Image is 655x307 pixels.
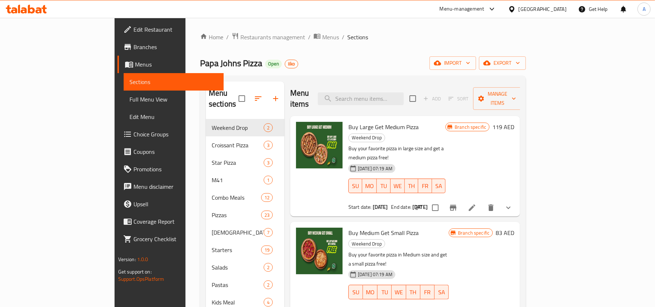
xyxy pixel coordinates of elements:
[405,179,418,193] button: TH
[133,182,218,191] span: Menu disclaimer
[452,124,489,131] span: Branch specific
[133,200,218,208] span: Upsell
[261,194,272,201] span: 12
[232,32,305,42] a: Restaurants management
[492,122,514,132] h6: 119 AED
[133,165,218,174] span: Promotions
[264,176,273,184] div: items
[318,92,404,105] input: search
[133,130,218,139] span: Choice Groups
[348,227,419,238] span: Buy Medium Get Small Pizza
[264,264,272,271] span: 2
[380,181,387,191] span: TU
[444,93,473,104] span: Select section first
[212,298,264,307] div: Kids Meal
[133,217,218,226] span: Coverage Report
[342,33,344,41] li: /
[206,119,284,136] div: Weekend Drop2
[366,287,375,298] span: MO
[264,282,272,288] span: 2
[348,285,363,299] button: SU
[206,259,284,276] div: Salads2
[261,247,272,254] span: 19
[362,179,377,193] button: MO
[206,189,284,206] div: Combo Meals12
[212,263,264,272] span: Salads
[519,5,567,13] div: [GEOGRAPHIC_DATA]
[264,124,272,131] span: 2
[395,287,403,298] span: WE
[212,141,264,149] span: Croissant Pizza
[405,91,420,106] span: Select section
[348,202,372,212] span: Start date:
[212,176,264,184] span: M41
[377,179,390,193] button: TU
[261,193,273,202] div: items
[133,25,218,34] span: Edit Restaurant
[435,285,449,299] button: SA
[261,211,273,219] div: items
[117,21,224,38] a: Edit Restaurant
[496,228,514,238] h6: 83 AED
[264,177,272,184] span: 1
[234,91,249,106] span: Select all sections
[212,193,261,202] div: Combo Meals
[409,287,418,298] span: TH
[124,108,224,125] a: Edit Menu
[133,235,218,243] span: Grocery Checklist
[420,93,444,104] span: Add item
[418,179,432,193] button: FR
[129,95,218,104] span: Full Menu View
[348,144,446,162] p: Buy your favorite pizza in large size and get a medium pizza free!
[226,33,229,41] li: /
[212,211,261,219] span: Pizzas
[212,158,264,167] span: Star Pizza
[394,181,402,191] span: WE
[420,285,435,299] button: FR
[348,250,449,268] p: Buy your favorite pizza in Medium size and get a small pizza free!
[240,33,305,41] span: Restaurants management
[264,298,273,307] div: items
[355,165,395,172] span: [DATE] 07:19 AM
[212,228,264,237] span: [DEMOGRAPHIC_DATA]
[264,158,273,167] div: items
[212,246,261,254] div: Starters
[347,33,368,41] span: Sections
[421,181,429,191] span: FR
[129,77,218,86] span: Sections
[392,285,406,299] button: WE
[444,199,462,216] button: Branch-specific-item
[432,179,446,193] button: SA
[117,143,224,160] a: Coupons
[212,280,264,289] span: Pastas
[200,32,526,42] nav: breadcrumb
[117,230,224,248] a: Grocery Checklist
[435,181,443,191] span: SA
[117,38,224,56] a: Branches
[264,123,273,132] div: items
[118,274,164,284] a: Support.OpsPlatform
[308,33,311,41] li: /
[285,61,298,67] span: iiko
[428,200,443,215] span: Select to update
[206,136,284,154] div: Croissant Pizza3
[373,202,388,212] b: [DATE]
[348,121,419,132] span: Buy Large Get Medium Pizza
[348,133,385,142] div: Weekend Drop
[410,199,428,216] button: sort-choices
[352,181,359,191] span: SU
[206,171,284,189] div: M411
[261,212,272,219] span: 23
[406,285,420,299] button: TH
[264,263,273,272] div: items
[380,287,389,298] span: TU
[349,240,385,248] span: Weekend Drop
[363,285,378,299] button: MO
[265,61,282,67] span: Open
[206,206,284,224] div: Pizzas23
[504,203,513,212] svg: Show Choices
[391,179,405,193] button: WE
[482,199,500,216] button: delete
